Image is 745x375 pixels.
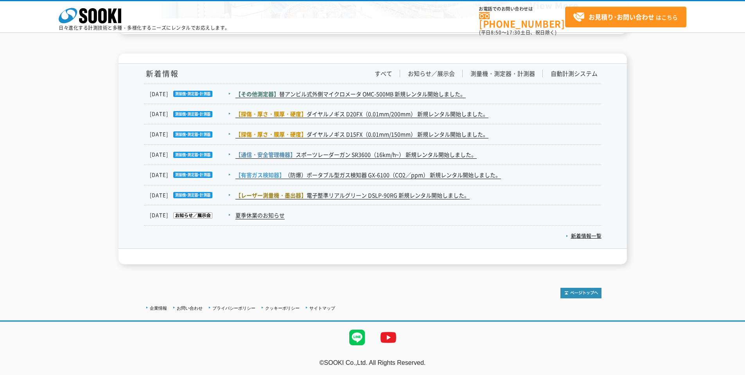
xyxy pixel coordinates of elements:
[309,306,335,310] a: サイトマップ
[589,12,654,22] strong: お見積り･お問い合わせ
[265,306,300,310] a: クッキーポリシー
[408,70,455,78] a: お知らせ／展示会
[715,367,745,374] a: テストMail
[235,191,307,199] span: 【レーザー測量機・墨出器】
[150,151,235,159] dt: [DATE]
[177,306,203,310] a: お問い合わせ
[235,151,477,159] a: 【通信・安全管理機器】スポーツレーダーガン SR3600（16km/h~） 新規レンタル開始しました。
[168,212,212,219] img: お知らせ／展示会
[168,91,212,97] img: 測量機・測定器・計測器
[341,322,373,353] img: LINE
[144,70,179,78] h1: 新着情報
[235,130,307,138] span: 【探傷・厚さ・膜厚・硬度】
[560,288,601,298] img: トップページへ
[375,70,392,78] a: すべて
[235,90,279,98] span: 【その他測定器】
[235,211,285,219] a: 夏季休業のお知らせ
[168,152,212,158] img: 測量機・測定器・計測器
[479,29,557,36] span: (平日 ～ 土日、祝日除く)
[150,171,235,179] dt: [DATE]
[565,7,686,27] a: お見積り･お問い合わせはこちら
[551,70,598,78] a: 自動計測システム
[59,25,230,30] p: 日々進化する計測技術と多種・多様化するニーズにレンタルでお応えします。
[235,171,285,179] span: 【有害ガス検知器】
[573,11,678,23] span: はこちら
[168,131,212,138] img: 測量機・測定器・計測器
[479,12,565,28] a: [PHONE_NUMBER]
[506,29,521,36] span: 17:30
[150,110,235,118] dt: [DATE]
[168,111,212,117] img: 測量機・測定器・計測器
[235,110,307,118] span: 【探傷・厚さ・膜厚・硬度】
[150,306,167,310] a: 企業情報
[235,191,470,199] a: 【レーザー測量機・墨出器】電子整準リアルグリーン DSLP-90RG 新規レンタル開始しました。
[212,306,255,310] a: プライバシーポリシー
[235,110,488,118] a: 【探傷・厚さ・膜厚・硬度】ダイヤルノギス D20FX（0.01mm/200mm） 新規レンタル開始しました。
[373,322,404,353] img: YouTube
[235,151,296,158] span: 【通信・安全管理機器】
[150,191,235,199] dt: [DATE]
[479,7,565,11] span: お電話でのお問い合わせは
[491,29,502,36] span: 8:50
[150,130,235,138] dt: [DATE]
[470,70,535,78] a: 測量機・測定器・計測器
[566,232,601,239] a: 新着情報一覧
[235,130,488,138] a: 【探傷・厚さ・膜厚・硬度】ダイヤルノギス D15FX（0.01mm/150mm） 新規レンタル開始しました。
[235,90,466,98] a: 【その他測定器】替アンビル式外側マイクロメータ OMC-500MB 新規レンタル開始しました。
[235,171,501,179] a: 【有害ガス検知器】（防爆）ポータブル型ガス検知器 GX-6100（CO2／ppm） 新規レンタル開始しました。
[168,172,212,178] img: 測量機・測定器・計測器
[168,192,212,198] img: 測量機・測定器・計測器
[150,211,235,219] dt: [DATE]
[150,90,235,98] dt: [DATE]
